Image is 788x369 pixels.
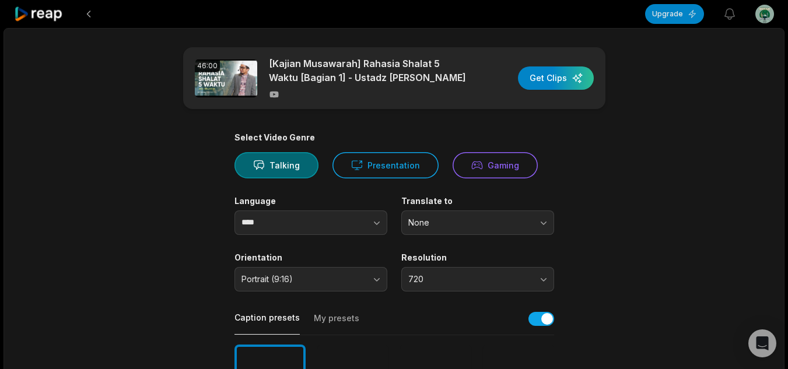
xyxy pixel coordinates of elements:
[401,196,554,206] label: Translate to
[332,152,439,178] button: Presentation
[234,312,300,335] button: Caption presets
[234,252,387,263] label: Orientation
[269,57,470,85] p: [Kajian Musawarah] Rahasia Shalat 5 Waktu [Bagian 1] - Ustadz [PERSON_NAME]
[234,152,318,178] button: Talking
[314,312,359,335] button: My presets
[453,152,538,178] button: Gaming
[234,196,387,206] label: Language
[401,267,554,291] button: 720
[195,59,220,72] div: 46:00
[241,274,364,284] span: Portrait (9:16)
[518,66,594,90] button: Get Clips
[408,217,531,228] span: None
[234,267,387,291] button: Portrait (9:16)
[401,252,554,263] label: Resolution
[748,329,776,357] div: Open Intercom Messenger
[401,210,554,235] button: None
[408,274,531,284] span: 720
[645,4,704,24] button: Upgrade
[234,132,554,143] div: Select Video Genre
